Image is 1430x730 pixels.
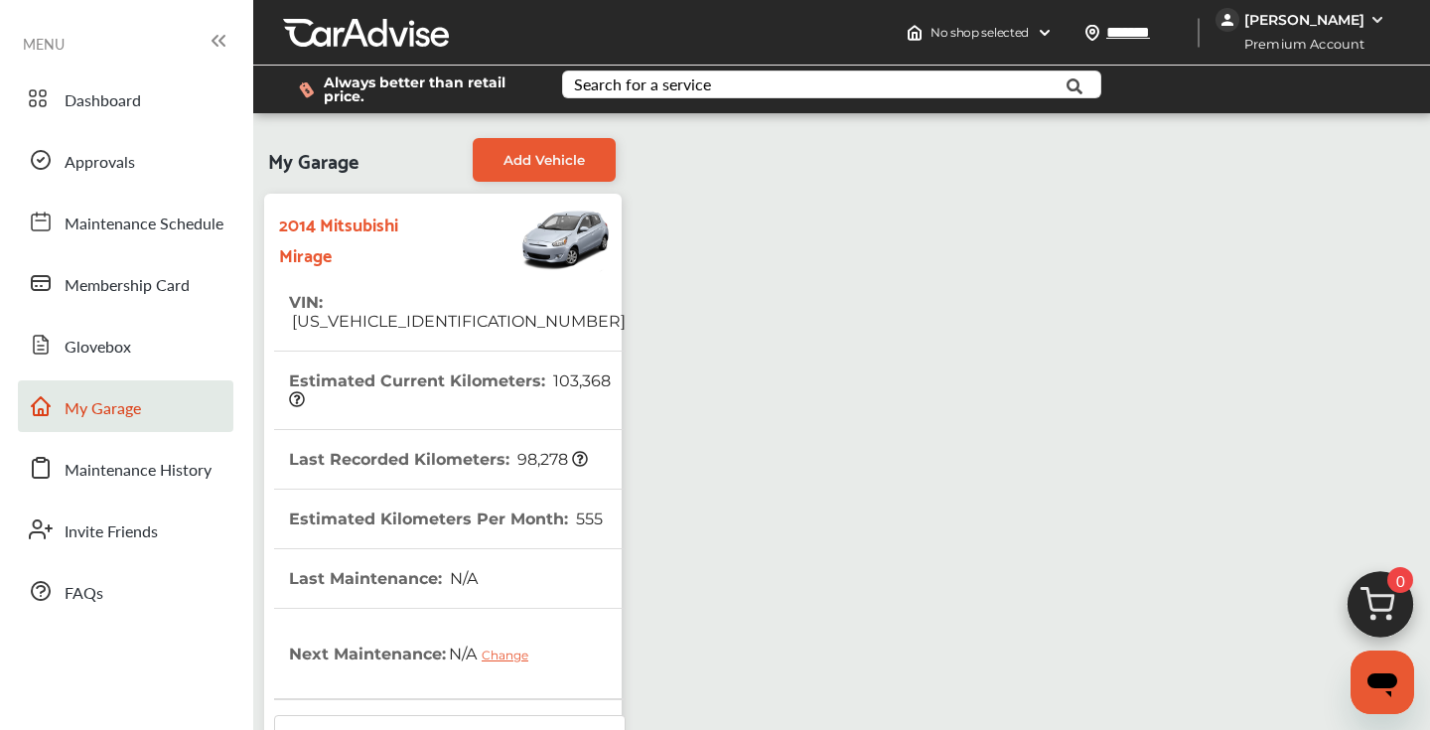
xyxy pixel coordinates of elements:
[18,134,233,186] a: Approvals
[1037,25,1053,41] img: header-down-arrow.9dd2ce7d.svg
[65,273,190,299] span: Membership Card
[18,257,233,309] a: Membership Card
[503,152,585,168] span: Add Vehicle
[289,352,626,429] th: Estimated Current Kilometers :
[18,319,233,370] a: Glovebox
[1217,34,1379,55] span: Premium Account
[279,208,455,269] strong: 2014 Mitsubishi Mirage
[907,25,923,41] img: header-home-logo.8d720a4f.svg
[18,442,233,494] a: Maintenance History
[65,335,131,361] span: Glovebox
[324,75,530,103] span: Always better than retail price.
[23,36,65,52] span: MENU
[268,138,358,182] span: My Garage
[455,204,612,273] img: Vehicle
[18,504,233,555] a: Invite Friends
[18,73,233,124] a: Dashboard
[1084,25,1100,41] img: location_vector.a44bc228.svg
[65,396,141,422] span: My Garage
[289,549,478,608] th: Last Maintenance :
[514,450,588,469] span: 98,278
[65,212,223,237] span: Maintenance Schedule
[573,510,603,528] span: 555
[482,648,538,662] div: Change
[289,490,603,548] th: Estimated Kilometers Per Month :
[65,150,135,176] span: Approvals
[1215,8,1239,32] img: jVpblrzwTbfkPYzPPzSLxeg0AAAAASUVORK5CYII=
[1387,567,1413,593] span: 0
[65,458,212,484] span: Maintenance History
[18,565,233,617] a: FAQs
[1198,18,1200,48] img: header-divider.bc55588e.svg
[930,25,1029,41] span: No shop selected
[289,273,626,351] th: VIN :
[574,76,711,92] div: Search for a service
[65,88,141,114] span: Dashboard
[1244,11,1364,29] div: [PERSON_NAME]
[1333,562,1428,657] img: cart_icon.3d0951e8.svg
[18,196,233,247] a: Maintenance Schedule
[65,519,158,545] span: Invite Friends
[299,81,314,98] img: dollor_label_vector.a70140d1.svg
[1351,651,1414,714] iframe: Button to launch messaging window
[289,312,626,331] span: [US_VEHICLE_IDENTIFICATION_NUMBER]
[447,569,478,588] span: N/A
[473,138,616,182] a: Add Vehicle
[289,430,588,489] th: Last Recorded Kilometers :
[289,371,615,409] span: 103,368
[65,581,103,607] span: FAQs
[1369,12,1385,28] img: WGsFRI8htEPBVLJbROoPRyZpYNWhNONpIPPETTm6eUC0GeLEiAAAAAElFTkSuQmCC
[446,629,543,678] span: N/A
[289,609,543,698] th: Next Maintenance :
[18,380,233,432] a: My Garage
